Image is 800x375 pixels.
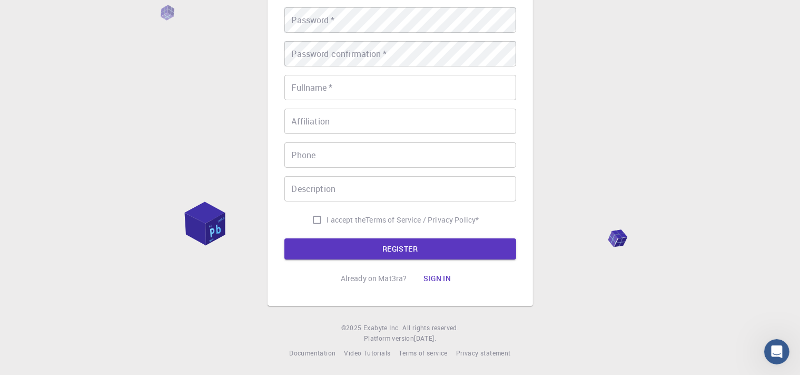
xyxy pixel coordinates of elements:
a: Documentation [289,348,335,359]
span: Video Tutorials [344,349,390,357]
a: [DATE]. [414,333,436,344]
iframe: Intercom live chat [764,339,789,364]
button: REGISTER [284,238,516,259]
a: Exabyte Inc. [363,323,400,333]
button: Sign in [415,268,459,289]
span: © 2025 [341,323,363,333]
p: Already on Mat3ra? [341,273,407,284]
span: Exabyte Inc. [363,323,400,332]
a: Video Tutorials [344,348,390,359]
span: Terms of service [399,349,447,357]
span: I accept the [327,215,366,225]
span: Documentation [289,349,335,357]
span: All rights reserved. [402,323,459,333]
a: Privacy statement [456,348,511,359]
span: Platform version [364,333,414,344]
span: [DATE] . [414,334,436,342]
a: Terms of Service / Privacy Policy* [366,215,479,225]
a: Terms of service [399,348,447,359]
p: Terms of Service / Privacy Policy * [366,215,479,225]
span: Privacy statement [456,349,511,357]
